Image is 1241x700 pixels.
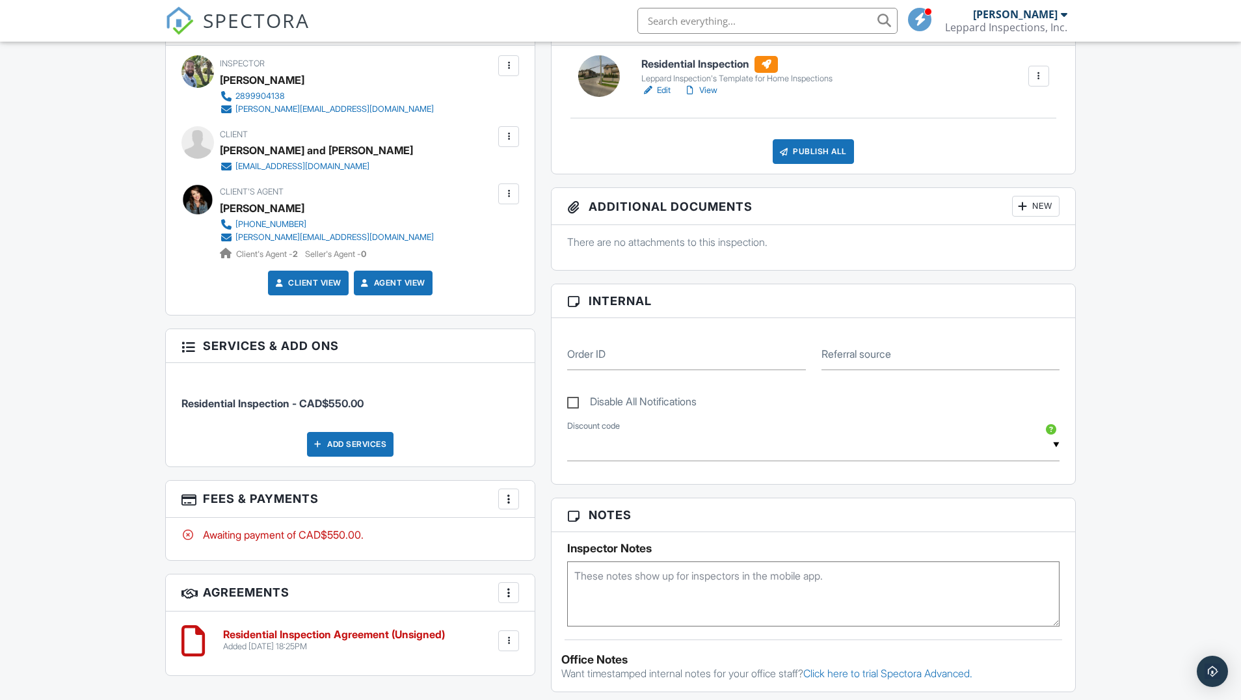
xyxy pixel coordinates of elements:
a: [PERSON_NAME][EMAIL_ADDRESS][DOMAIN_NAME] [220,231,434,244]
h6: Residential Inspection Agreement (Unsigned) [223,629,445,641]
div: [PERSON_NAME] [220,70,304,90]
span: Client's Agent [220,187,284,196]
a: View [684,84,717,97]
img: The Best Home Inspection Software - Spectora [165,7,194,35]
strong: 2 [293,249,298,259]
div: 2899904138 [235,91,285,101]
a: Click here to trial Spectora Advanced. [803,667,972,680]
a: [PERSON_NAME][EMAIL_ADDRESS][DOMAIN_NAME] [220,103,434,116]
h3: Agreements [166,574,535,612]
a: [EMAIL_ADDRESS][DOMAIN_NAME] [220,160,403,173]
div: Awaiting payment of CAD$550.00. [181,528,519,542]
a: Edit [641,84,671,97]
h3: Services & Add ons [166,329,535,363]
a: [PHONE_NUMBER] [220,218,434,231]
div: Add Services [307,432,394,457]
div: Office Notes [561,653,1065,666]
div: [PERSON_NAME][EMAIL_ADDRESS][DOMAIN_NAME] [235,232,434,243]
div: [PERSON_NAME] [973,8,1058,21]
input: Search everything... [637,8,898,34]
div: [EMAIL_ADDRESS][DOMAIN_NAME] [235,161,369,172]
a: 2899904138 [220,90,434,103]
h3: Fees & Payments [166,481,535,518]
div: New [1012,196,1060,217]
span: Seller's Agent - [305,249,366,259]
div: Added [DATE] 18:25PM [223,641,445,652]
label: Order ID [567,347,606,361]
p: There are no attachments to this inspection. [567,235,1060,249]
a: Agent View [358,276,425,289]
strong: 0 [361,249,366,259]
label: Referral source [821,347,891,361]
div: Open Intercom Messenger [1197,656,1228,687]
h3: Internal [552,284,1075,318]
div: Publish All [773,139,854,164]
a: SPECTORA [165,18,310,45]
span: Client [220,129,248,139]
div: Leppard Inspections, Inc. [945,21,1067,34]
a: Residential Inspection Leppard Inspection's Template for Home Inspections [641,56,833,85]
h5: Inspector Notes [567,542,1060,555]
a: Residential Inspection Agreement (Unsigned) Added [DATE] 18:25PM [223,629,445,652]
span: Client's Agent - [236,249,300,259]
span: Residential Inspection - CAD$550.00 [181,397,364,410]
h6: Residential Inspection [641,56,833,73]
h3: Notes [552,498,1075,532]
span: SPECTORA [203,7,310,34]
a: [PERSON_NAME] [220,198,304,218]
div: Leppard Inspection's Template for Home Inspections [641,74,833,84]
span: Inspector [220,59,265,68]
li: Service: Residential Inspection [181,373,519,421]
a: Client View [273,276,341,289]
div: [PERSON_NAME] and [PERSON_NAME] [220,141,413,160]
div: [PHONE_NUMBER] [235,219,306,230]
p: Want timestamped internal notes for your office staff? [561,666,1065,680]
h3: Additional Documents [552,188,1075,225]
label: Disable All Notifications [567,396,697,412]
div: [PERSON_NAME][EMAIL_ADDRESS][DOMAIN_NAME] [235,104,434,114]
label: Discount code [567,420,620,432]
